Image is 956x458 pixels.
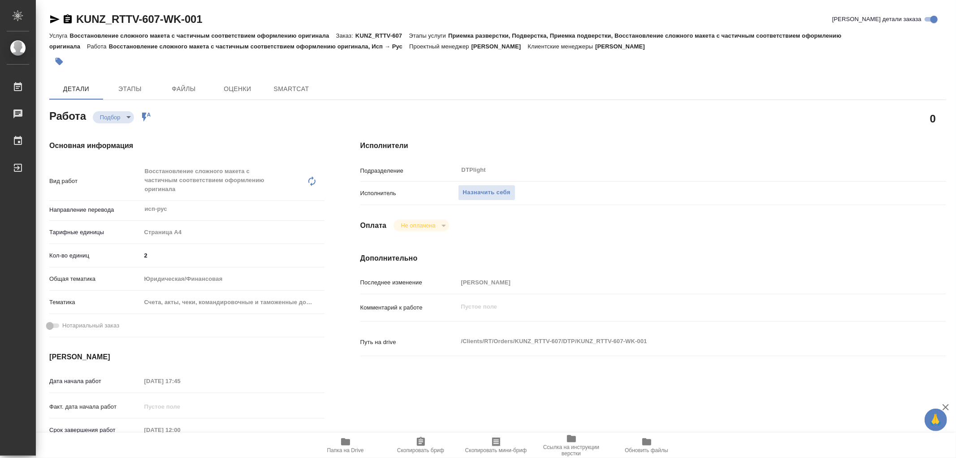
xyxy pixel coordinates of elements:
[97,113,123,121] button: Подбор
[534,433,609,458] button: Ссылка на инструкции верстки
[49,228,141,237] p: Тарифные единицы
[49,426,141,435] p: Срок завершения работ
[141,423,220,436] input: Пустое поле
[360,253,946,264] h4: Дополнительно
[49,107,86,123] h2: Работа
[360,303,458,312] p: Комментарий к работе
[49,402,141,411] p: Факт. дата начала работ
[49,14,60,25] button: Скопировать ссылку для ЯМессенджера
[360,166,458,175] p: Подразделение
[327,447,364,454] span: Папка на Drive
[472,43,528,50] p: [PERSON_NAME]
[458,185,515,201] button: Назначить себя
[55,83,98,95] span: Детали
[458,276,897,289] input: Пустое поле
[109,43,409,50] p: Восстановление сложного макета с частичным соответствием оформлению оригинала, Исп → Рус
[465,447,527,454] span: Скопировать мини-бриф
[49,275,141,284] p: Общая тематика
[62,14,73,25] button: Скопировать ссылку
[930,111,936,126] h2: 0
[49,251,141,260] p: Кол-во единиц
[394,219,449,231] div: Подбор
[93,111,134,123] div: Подбор
[49,52,69,71] button: Добавить тэг
[49,352,324,362] h4: [PERSON_NAME]
[625,447,668,454] span: Обновить файлы
[609,433,684,458] button: Обновить файлы
[398,222,438,229] button: Не оплачена
[925,409,947,431] button: 🙏
[141,249,324,262] input: ✎ Введи что-нибудь
[49,205,141,214] p: Направление перевода
[270,83,313,95] span: SmartCat
[409,32,448,39] p: Этапы услуги
[49,32,69,39] p: Услуга
[87,43,109,50] p: Работа
[62,321,119,330] span: Нотариальный заказ
[141,295,324,310] div: Счета, акты, чеки, командировочные и таможенные документы
[459,433,534,458] button: Скопировать мини-бриф
[458,334,897,349] textarea: /Clients/RT/Orders/KUNZ_RTTV-607/DTP/KUNZ_RTTV-607-WK-001
[49,140,324,151] h4: Основная информация
[360,140,946,151] h4: Исполнители
[528,43,595,50] p: Клиентские менеджеры
[360,338,458,347] p: Путь на drive
[832,15,921,24] span: [PERSON_NAME] детали заказа
[162,83,205,95] span: Файлы
[383,433,459,458] button: Скопировать бриф
[409,43,471,50] p: Проектный менеджер
[355,32,409,39] p: KUNZ_RTTV-607
[69,32,336,39] p: Восстановление сложного макета с частичным соответствием оформлению оригинала
[397,447,444,454] span: Скопировать бриф
[336,32,355,39] p: Заказ:
[141,400,220,413] input: Пустое поле
[49,177,141,186] p: Вид работ
[360,278,458,287] p: Последнее изменение
[595,43,652,50] p: [PERSON_NAME]
[141,225,324,240] div: Страница А4
[141,271,324,287] div: Юридическая/Финансовая
[141,375,220,388] input: Пустое поле
[108,83,151,95] span: Этапы
[216,83,259,95] span: Оценки
[49,298,141,307] p: Тематика
[360,189,458,198] p: Исполнитель
[539,444,604,457] span: Ссылка на инструкции верстки
[49,377,141,386] p: Дата начала работ
[463,188,510,198] span: Назначить себя
[76,13,202,25] a: KUNZ_RTTV-607-WK-001
[308,433,383,458] button: Папка на Drive
[360,220,387,231] h4: Оплата
[928,410,943,429] span: 🙏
